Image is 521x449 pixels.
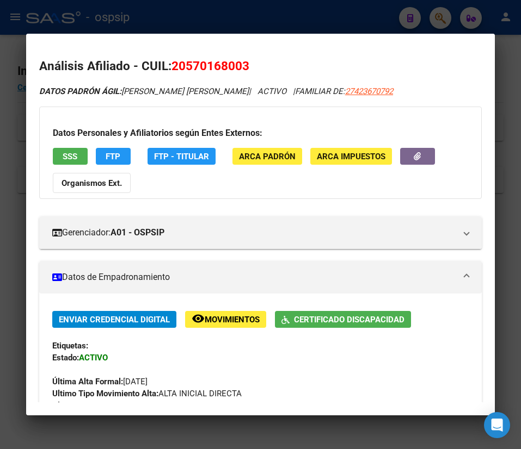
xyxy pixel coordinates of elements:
button: Enviar Credencial Digital [52,311,176,328]
mat-panel-title: Gerenciador: [52,226,456,239]
span: [PERSON_NAME] [PERSON_NAME] [39,86,249,96]
button: ARCA Impuestos [310,148,392,165]
span: FAMILIAR DE: [295,86,393,96]
span: 27423670792 [345,86,393,96]
button: Organismos Ext. [53,173,131,193]
h2: Análisis Afiliado - CUIL: [39,57,482,76]
mat-icon: remove_red_eye [192,312,205,325]
button: ARCA Padrón [232,148,302,165]
strong: A01 - OSPSIP [111,226,164,239]
button: SSS [53,148,88,165]
strong: Estado: [52,353,79,363]
span: Enviar Credencial Digital [59,315,170,325]
i: | ACTIVO | [39,86,393,96]
span: Movimientos [205,315,260,325]
span: ARCA Padrón [239,152,296,161]
strong: Ultimo Tipo Movimiento Alta: [52,389,158,398]
mat-panel-title: Datos de Empadronamiento [52,271,456,284]
mat-expansion-panel-header: Datos de Empadronamiento [39,261,482,294]
div: Open Intercom Messenger [484,412,510,438]
span: ALTA INICIAL DIRECTA [52,389,242,398]
span: ARCA Impuestos [317,152,385,161]
strong: Ultimo Tipo Movimiento Baja: [52,401,160,410]
mat-expansion-panel-header: Gerenciador:A01 - OSPSIP [39,216,482,249]
h3: Datos Personales y Afiliatorios según Entes Externos: [53,127,468,140]
span: [DATE] [52,377,148,386]
strong: Última Alta Formal: [52,377,123,386]
button: Certificado Discapacidad [275,311,411,328]
button: FTP [96,148,131,165]
span: FTP [106,152,120,161]
button: Movimientos [185,311,266,328]
span: Certificado Discapacidad [294,315,404,325]
strong: DATOS PADRÓN ÁGIL: [39,86,121,96]
span: FTP - Titular [154,152,209,161]
span: SSS [63,152,77,161]
strong: Organismos Ext. [62,178,122,188]
span: 20570168003 [171,59,249,73]
button: FTP - Titular [148,148,216,165]
strong: ACTIVO [79,353,108,363]
span: BAJA SIN APORTES [52,401,232,410]
strong: Etiquetas: [52,341,88,351]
